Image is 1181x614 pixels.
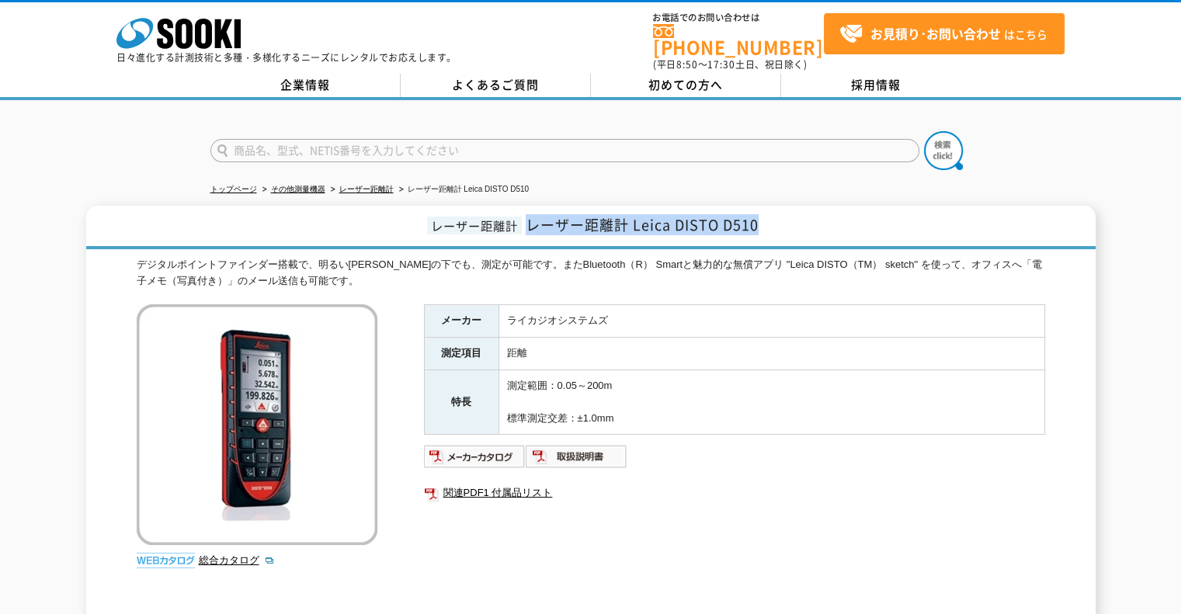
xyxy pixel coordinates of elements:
th: メーカー [424,305,498,338]
a: レーザー距離計 [339,185,394,193]
img: 取扱説明書 [526,444,627,469]
th: 測定項目 [424,338,498,370]
a: [PHONE_NUMBER] [653,24,824,56]
a: 関連PDF1 付属品リスト [424,483,1045,503]
strong: お見積り･お問い合わせ [870,24,1001,43]
span: レーザー距離計 Leica DISTO D510 [526,214,759,235]
a: 初めての方へ [591,74,781,97]
span: レーザー距離計 [427,217,522,234]
a: よくあるご質問 [401,74,591,97]
li: レーザー距離計 Leica DISTO D510 [396,182,530,198]
img: レーザー距離計 Leica DISTO D510 [137,304,377,545]
a: トップページ [210,185,257,193]
span: 8:50 [676,57,698,71]
span: はこちら [839,23,1047,46]
input: 商品名、型式、NETIS番号を入力してください [210,139,919,162]
a: 総合カタログ [199,554,275,566]
img: webカタログ [137,553,195,568]
span: お電話でのお問い合わせは [653,13,824,23]
td: 測定範囲：0.05～200m 標準測定交差：±1.0mm [498,370,1044,435]
a: お見積り･お問い合わせはこちら [824,13,1065,54]
span: 初めての方へ [648,76,723,93]
a: 取扱説明書 [526,455,627,467]
th: 特長 [424,370,498,435]
a: 企業情報 [210,74,401,97]
p: 日々進化する計測技術と多種・多様化するニーズにレンタルでお応えします。 [116,53,457,62]
img: メーカーカタログ [424,444,526,469]
span: 17:30 [707,57,735,71]
td: ライカジオシステムズ [498,305,1044,338]
div: デジタルポイントファインダー搭載で、明るい[PERSON_NAME]の下でも、測定が可能です。またBluetooth（R） Smartと魅力的な無償アプリ "Leica DISTO（TM） sk... [137,257,1045,290]
span: (平日 ～ 土日、祝日除く) [653,57,807,71]
td: 距離 [498,338,1044,370]
a: 採用情報 [781,74,971,97]
a: メーカーカタログ [424,455,526,467]
a: その他測量機器 [271,185,325,193]
img: btn_search.png [924,131,963,170]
